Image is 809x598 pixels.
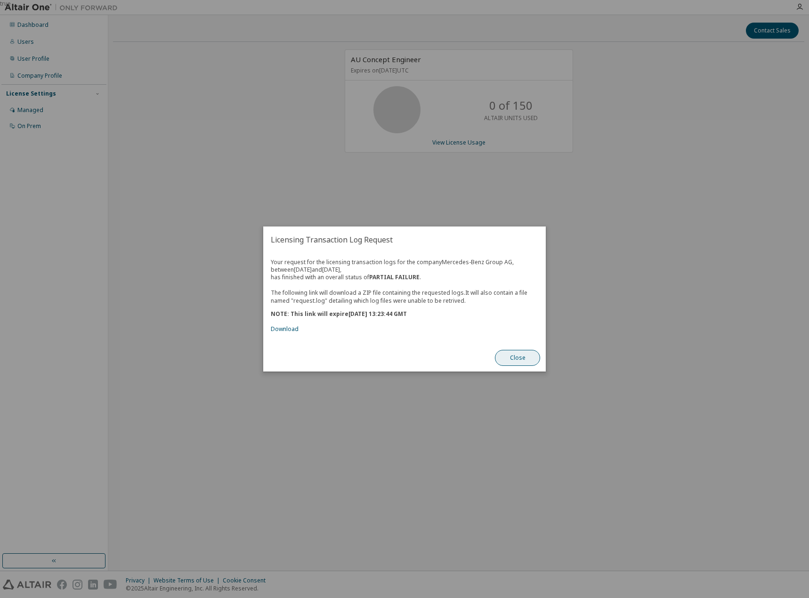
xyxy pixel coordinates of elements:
[263,226,546,253] h2: Licensing Transaction Log Request
[369,273,420,281] b: PARTIAL FAILURE
[271,325,299,333] a: Download
[271,289,538,305] p: The following link will download a ZIP file containing the requested logs. It will also contain a...
[271,310,407,318] b: NOTE: This link will expire [DATE] 13:23:44 GMT
[495,350,540,366] button: Close
[271,259,538,333] div: Your request for the licensing transaction logs for the company Mercedes-Benz Group AG , between ...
